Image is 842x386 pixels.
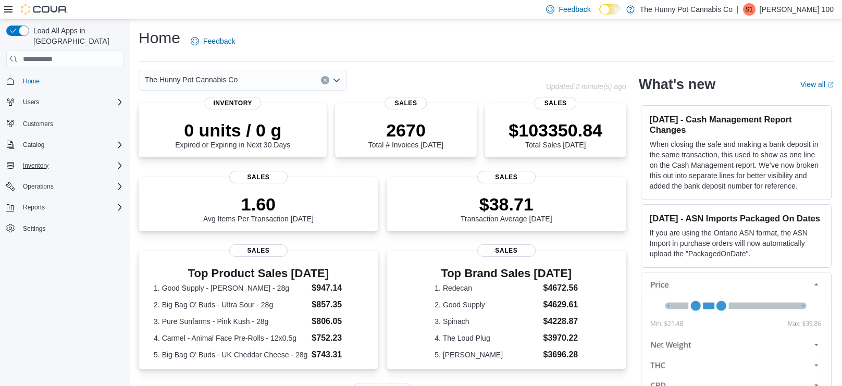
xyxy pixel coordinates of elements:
[543,332,578,344] dd: $3970.22
[19,118,57,130] a: Customers
[187,31,239,52] a: Feedback
[2,116,128,131] button: Customers
[312,332,363,344] dd: $752.23
[175,120,290,141] p: 0 units / 0 g
[19,117,124,130] span: Customers
[368,120,443,149] div: Total # Invoices [DATE]
[543,348,578,361] dd: $3696.28
[650,139,823,191] p: When closing the safe and making a bank deposit in the same transaction, this used to show as one...
[312,348,363,361] dd: $743.31
[145,73,238,86] span: The Hunny Pot Cannabis Co
[650,114,823,135] h3: [DATE] - Cash Management Report Changes
[23,182,54,191] span: Operations
[23,161,48,170] span: Inventory
[21,4,68,15] img: Cova
[312,315,363,328] dd: $806.05
[19,139,48,151] button: Catalog
[321,76,329,84] button: Clear input
[29,26,124,46] span: Load All Apps in [GEOGRAPHIC_DATA]
[154,267,363,280] h3: Top Product Sales [DATE]
[19,222,124,235] span: Settings
[650,228,823,259] p: If you are using the Ontario ASN format, the ASN Import in purchase orders will now automatically...
[435,267,578,280] h3: Top Brand Sales [DATE]
[2,138,128,152] button: Catalog
[139,28,180,48] h1: Home
[19,201,49,214] button: Reports
[800,80,834,89] a: View allExternal link
[509,120,602,149] div: Total Sales [DATE]
[203,194,314,215] p: 1.60
[737,3,739,16] p: |
[19,180,124,193] span: Operations
[543,282,578,294] dd: $4672.56
[477,244,536,257] span: Sales
[23,77,40,85] span: Home
[435,316,539,327] dt: 3. Spinach
[461,194,552,223] div: Transaction Average [DATE]
[2,221,128,236] button: Settings
[2,158,128,173] button: Inventory
[154,300,307,310] dt: 2. Big Bag O' Buds - Ultra Sour - 28g
[599,4,621,15] input: Dark Mode
[175,120,290,149] div: Expired or Expiring in Next 30 Days
[6,69,124,263] nav: Complex example
[543,298,578,311] dd: $4629.61
[385,97,427,109] span: Sales
[435,333,539,343] dt: 4. The Loud Plug
[745,3,753,16] span: S1
[332,76,341,84] button: Open list of options
[546,82,626,91] p: Updated 2 minute(s) ago
[19,201,124,214] span: Reports
[639,76,715,93] h2: What's new
[154,350,307,360] dt: 5. Big Bag O' Buds - UK Cheddar Cheese - 28g
[19,159,124,172] span: Inventory
[559,4,590,15] span: Feedback
[435,350,539,360] dt: 5. [PERSON_NAME]
[23,141,44,149] span: Catalog
[435,283,539,293] dt: 1. Redecan
[2,73,128,89] button: Home
[154,283,307,293] dt: 1. Good Supply - [PERSON_NAME] - 28g
[203,36,235,46] span: Feedback
[229,244,288,257] span: Sales
[312,298,363,311] dd: $857.35
[760,3,834,16] p: [PERSON_NAME] 100
[19,74,124,88] span: Home
[23,98,39,106] span: Users
[461,194,552,215] p: $38.71
[23,120,53,128] span: Customers
[2,95,128,109] button: Users
[19,180,58,193] button: Operations
[154,333,307,343] dt: 4. Carmel - Animal Face Pre-Rolls - 12x0.5g
[19,75,44,88] a: Home
[2,200,128,215] button: Reports
[827,82,834,88] svg: External link
[229,171,288,183] span: Sales
[203,194,314,223] div: Avg Items Per Transaction [DATE]
[2,179,128,194] button: Operations
[543,315,578,328] dd: $4228.87
[534,97,576,109] span: Sales
[640,3,733,16] p: The Hunny Pot Cannabis Co
[743,3,756,16] div: Sarah 100
[368,120,443,141] p: 2670
[19,222,49,235] a: Settings
[435,300,539,310] dt: 2. Good Supply
[19,159,53,172] button: Inventory
[154,316,307,327] dt: 3. Pure Sunfarms - Pink Kush - 28g
[312,282,363,294] dd: $947.14
[509,120,602,141] p: $103350.84
[19,139,124,151] span: Catalog
[19,96,124,108] span: Users
[23,225,45,233] span: Settings
[19,96,43,108] button: Users
[205,97,261,109] span: Inventory
[650,213,823,223] h3: [DATE] - ASN Imports Packaged On Dates
[23,203,45,211] span: Reports
[477,171,536,183] span: Sales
